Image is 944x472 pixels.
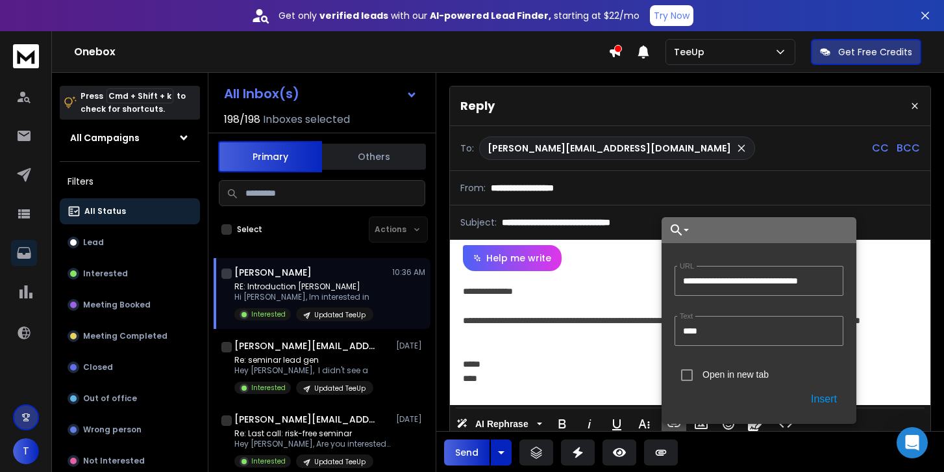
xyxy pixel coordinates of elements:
button: Closed [60,354,200,380]
label: Open in new tab [702,369,769,380]
button: AI Rephrase [454,411,545,437]
p: Press to check for shortcuts. [81,90,186,116]
p: From: [460,181,486,194]
button: Insert Image (⌘P) [689,411,714,437]
img: logo [13,44,39,68]
p: Interested [251,309,286,319]
span: 198 / 198 [224,112,260,127]
label: Text [677,312,695,321]
h1: [PERSON_NAME][EMAIL_ADDRESS][DOMAIN_NAME] [234,413,377,426]
button: Out of office [60,386,200,412]
button: Help me write [463,245,562,271]
button: Meeting Completed [60,323,200,349]
button: Bold (⌘B) [550,411,575,437]
p: Out of office [83,393,137,404]
p: Get Free Credits [838,46,912,59]
button: T [13,438,39,464]
button: Try Now [650,5,693,26]
button: Emoticons [716,411,741,437]
p: Re: Last call: risk-free seminar [234,428,390,439]
p: Reply [460,97,495,115]
h3: Filters [60,172,200,190]
button: Meeting Booked [60,292,200,318]
p: Updated TeeUp [314,384,366,393]
p: 10:36 AM [392,267,425,278]
button: All Campaigns [60,125,200,151]
p: Re: seminar lead gen [234,355,373,365]
p: BCC [897,140,920,156]
button: Code View [773,411,798,437]
p: Interested [251,383,286,393]
h1: Onebox [74,44,608,60]
button: All Status [60,198,200,224]
p: Try Now [654,9,689,22]
p: Lead [83,237,104,248]
h1: All Inbox(s) [224,87,299,100]
button: Interested [60,261,200,287]
h1: [PERSON_NAME] [234,266,312,279]
p: Hi [PERSON_NAME], Im interested in [234,292,373,302]
p: Closed [83,362,113,373]
button: Lead [60,229,200,256]
p: Updated TeeUp [314,457,366,467]
p: Interested [251,456,286,466]
button: Insert [804,387,843,411]
button: All Inbox(s) [214,81,428,107]
button: Get Free Credits [811,39,921,65]
label: Select [237,224,262,235]
span: Cmd + Shift + k [106,88,173,103]
h3: Inboxes selected [263,112,350,127]
div: Open Intercom Messenger [897,427,928,458]
p: Interested [83,269,128,279]
p: [PERSON_NAME][EMAIL_ADDRESS][DOMAIN_NAME] [488,142,731,155]
button: Primary [218,141,322,172]
p: Hey [PERSON_NAME], Are you interested in [234,439,390,449]
p: RE: Introduction [PERSON_NAME] [234,282,373,292]
p: CC [872,140,889,156]
button: Others [322,142,426,171]
p: Not Interested [83,456,145,466]
button: Italic (⌘I) [577,411,602,437]
strong: AI-powered Lead Finder, [430,9,551,22]
label: URL [677,262,697,270]
span: AI Rephrase [473,419,531,430]
button: Choose Link [662,217,691,243]
p: Meeting Completed [83,331,168,341]
p: [DATE] [396,341,425,351]
p: Wrong person [83,425,142,435]
p: Meeting Booked [83,300,151,310]
button: Signature [743,411,768,437]
button: Send [444,439,490,465]
button: Underline (⌘U) [604,411,629,437]
p: All Status [84,206,126,216]
p: Hey [PERSON_NAME], I didn't see a [234,365,373,376]
button: Wrong person [60,417,200,443]
p: To: [460,142,474,155]
h1: All Campaigns [70,131,140,144]
p: Get only with our starting at $22/mo [279,9,640,22]
p: TeeUp [674,46,710,59]
p: Subject: [460,216,497,229]
strong: verified leads [319,9,388,22]
p: Updated TeeUp [314,310,366,320]
p: [DATE] [396,414,425,425]
h1: [PERSON_NAME][EMAIL_ADDRESS][PERSON_NAME][DOMAIN_NAME] [234,339,377,352]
